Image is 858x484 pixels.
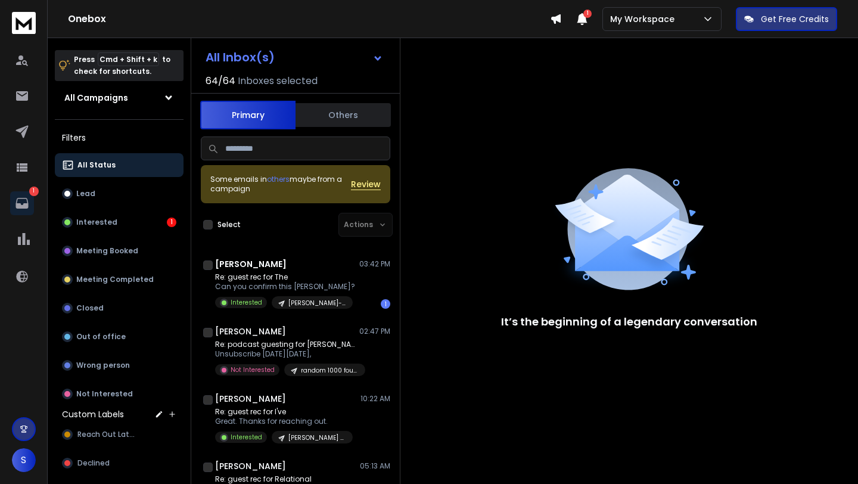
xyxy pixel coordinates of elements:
[301,366,358,375] p: random 1000 founders
[76,389,133,399] p: Not Interested
[215,272,355,282] p: Re: guest rec for The
[231,433,262,442] p: Interested
[76,246,138,256] p: Meeting Booked
[610,13,679,25] p: My Workspace
[215,258,287,270] h1: [PERSON_NAME]
[55,325,184,349] button: Out of office
[583,10,592,18] span: 1
[12,12,36,34] img: logo
[64,92,128,104] h1: All Campaigns
[296,102,391,128] button: Others
[360,461,390,471] p: 05:13 AM
[288,299,346,308] p: [PERSON_NAME]- Investing (Batch #3)
[55,353,184,377] button: Wrong person
[231,365,275,374] p: Not Interested
[267,174,290,184] span: others
[215,282,355,291] p: Can you confirm this [PERSON_NAME]?
[76,189,95,198] p: Lead
[196,45,393,69] button: All Inbox(s)
[77,430,136,439] span: Reach Out Later
[12,448,36,472] button: S
[217,220,241,229] label: Select
[55,268,184,291] button: Meeting Completed
[351,178,381,190] button: Review
[167,218,176,227] div: 1
[55,239,184,263] button: Meeting Booked
[381,299,390,309] div: 1
[238,74,318,88] h3: Inboxes selected
[55,451,184,475] button: Declined
[55,153,184,177] button: All Status
[360,394,390,404] p: 10:22 AM
[206,51,275,63] h1: All Inbox(s)
[77,458,110,468] span: Declined
[74,54,170,77] p: Press to check for shortcuts.
[200,101,296,129] button: Primary
[76,218,117,227] p: Interested
[359,327,390,336] p: 02:47 PM
[215,474,358,484] p: Re: guest rec for Relational
[210,175,351,194] div: Some emails in maybe from a campaign
[55,182,184,206] button: Lead
[736,7,837,31] button: Get Free Credits
[55,423,184,446] button: Reach Out Later
[55,296,184,320] button: Closed
[62,408,124,420] h3: Custom Labels
[76,332,126,342] p: Out of office
[288,433,346,442] p: [PERSON_NAME] (mental health- Batch #1)
[55,129,184,146] h3: Filters
[10,191,34,215] a: 1
[215,325,286,337] h1: [PERSON_NAME]
[77,160,116,170] p: All Status
[68,12,550,26] h1: Onebox
[359,259,390,269] p: 03:42 PM
[215,460,286,472] h1: [PERSON_NAME]
[206,74,235,88] span: 64 / 64
[215,393,286,405] h1: [PERSON_NAME]
[501,314,757,330] p: It’s the beginning of a legendary conversation
[215,417,353,426] p: Great. Thanks for reaching out.
[98,52,159,66] span: Cmd + Shift + k
[55,86,184,110] button: All Campaigns
[76,275,154,284] p: Meeting Completed
[29,187,39,196] p: 1
[215,407,353,417] p: Re: guest rec for I've
[761,13,829,25] p: Get Free Credits
[231,298,262,307] p: Interested
[55,382,184,406] button: Not Interested
[76,361,130,370] p: Wrong person
[76,303,104,313] p: Closed
[55,210,184,234] button: Interested1
[215,340,358,349] p: Re: podcast guesting for [PERSON_NAME]
[215,349,358,359] p: Unsubscribe [DATE][DATE],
